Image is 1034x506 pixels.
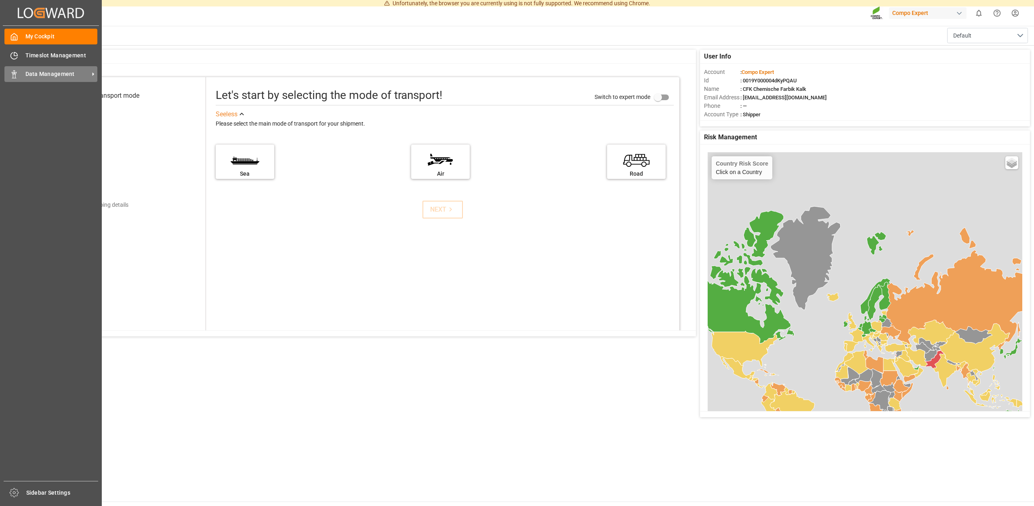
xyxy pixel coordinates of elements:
[216,119,674,129] div: Please select the main mode of transport for your shipment.
[740,103,747,109] span: : —
[25,70,89,78] span: Data Management
[704,93,740,102] span: Email Address
[704,110,740,119] span: Account Type
[704,85,740,93] span: Name
[716,160,768,175] div: Click on a Country
[216,109,237,119] div: See less
[716,160,768,167] h4: Country Risk Score
[25,32,98,41] span: My Cockpit
[988,4,1006,22] button: Help Center
[415,170,466,178] div: Air
[26,489,99,497] span: Sidebar Settings
[704,102,740,110] span: Phone
[25,51,98,60] span: Timeslot Management
[889,5,970,21] button: Compo Expert
[1005,156,1018,169] a: Layers
[889,7,967,19] div: Compo Expert
[77,91,139,101] div: Select transport mode
[704,132,757,142] span: Risk Management
[216,87,442,104] div: Let's start by selecting the mode of transport!
[704,52,731,61] span: User Info
[220,170,270,178] div: Sea
[704,76,740,85] span: Id
[742,69,774,75] span: Compo Expert
[740,78,797,84] span: : 0019Y000004dKyPQAU
[740,69,774,75] span: :
[4,47,97,63] a: Timeslot Management
[78,201,128,209] div: Add shipping details
[953,31,971,40] span: Default
[422,201,463,218] button: NEXT
[870,6,883,20] img: Screenshot%202023-09-29%20at%2010.02.21.png_1712312052.png
[595,94,650,100] span: Switch to expert mode
[611,170,662,178] div: Road
[740,94,827,101] span: : [EMAIL_ADDRESS][DOMAIN_NAME]
[430,205,455,214] div: NEXT
[740,86,806,92] span: : CFK Chemische Farbik Kalk
[740,111,761,118] span: : Shipper
[704,68,740,76] span: Account
[970,4,988,22] button: show 0 new notifications
[947,28,1028,43] button: open menu
[4,29,97,44] a: My Cockpit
